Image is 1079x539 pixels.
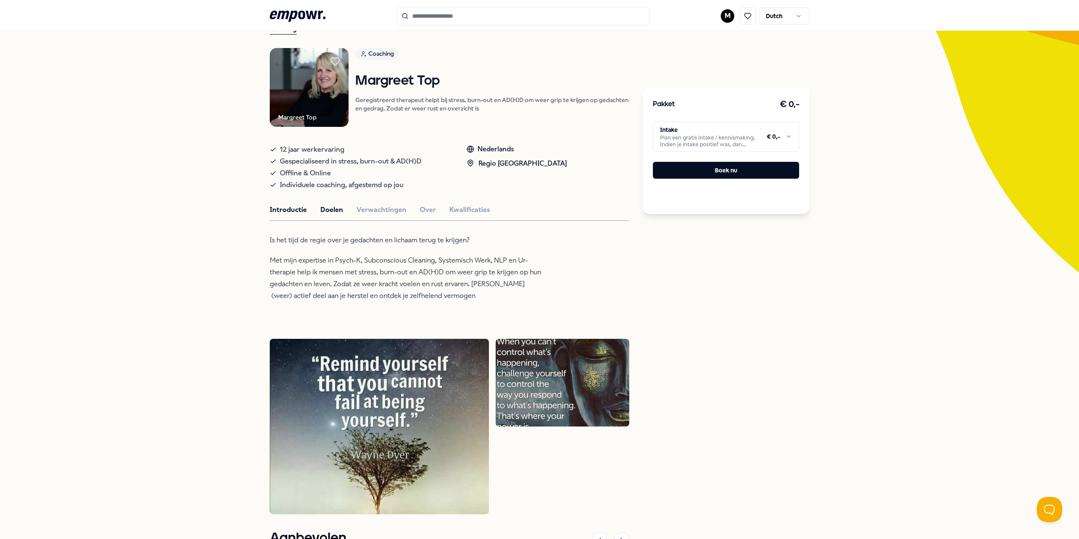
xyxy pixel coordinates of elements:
[280,144,344,156] span: 12 jaar werkervaring
[320,204,343,215] button: Doelen
[467,144,567,155] div: Nederlands
[280,167,331,179] span: Offline & Online
[653,99,675,110] h3: Pakket
[420,204,436,215] button: Over
[270,234,544,246] p: Is het tijd de regie over je gedachten en lichaam terug te krijgen?
[278,113,317,122] div: Margreet Top
[496,339,629,426] img: Product Image
[721,9,734,23] button: M
[355,48,399,60] div: Coaching
[653,162,799,179] button: Boek nu
[780,98,800,111] h3: € 0,-
[270,255,544,302] p: Met mijn expertise in Psych-K, Subconscious Cleaning, Systemisch Werk, NLP en Ur-therapie help ik...
[270,339,489,514] img: Product Image
[280,179,403,191] span: Individuele coaching, afgestemd op jou
[449,204,490,215] button: Kwalificaties
[355,96,629,113] p: Geregistreerd therapeut helpt bij stress, burn-out en AD(H)D om weer grip te krijgen op gedachten...
[397,7,650,25] input: Search for products, categories or subcategories
[357,204,406,215] button: Verwachtingen
[270,48,349,127] img: Product Image
[1037,497,1062,522] iframe: Help Scout Beacon - Open
[280,156,421,167] span: Gespecialiseerd in stress, burn-out & AD(H)D
[355,74,629,88] h1: Margreet Top
[270,204,307,215] button: Introductie
[467,158,567,169] div: Regio [GEOGRAPHIC_DATA]
[355,48,629,63] a: Coaching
